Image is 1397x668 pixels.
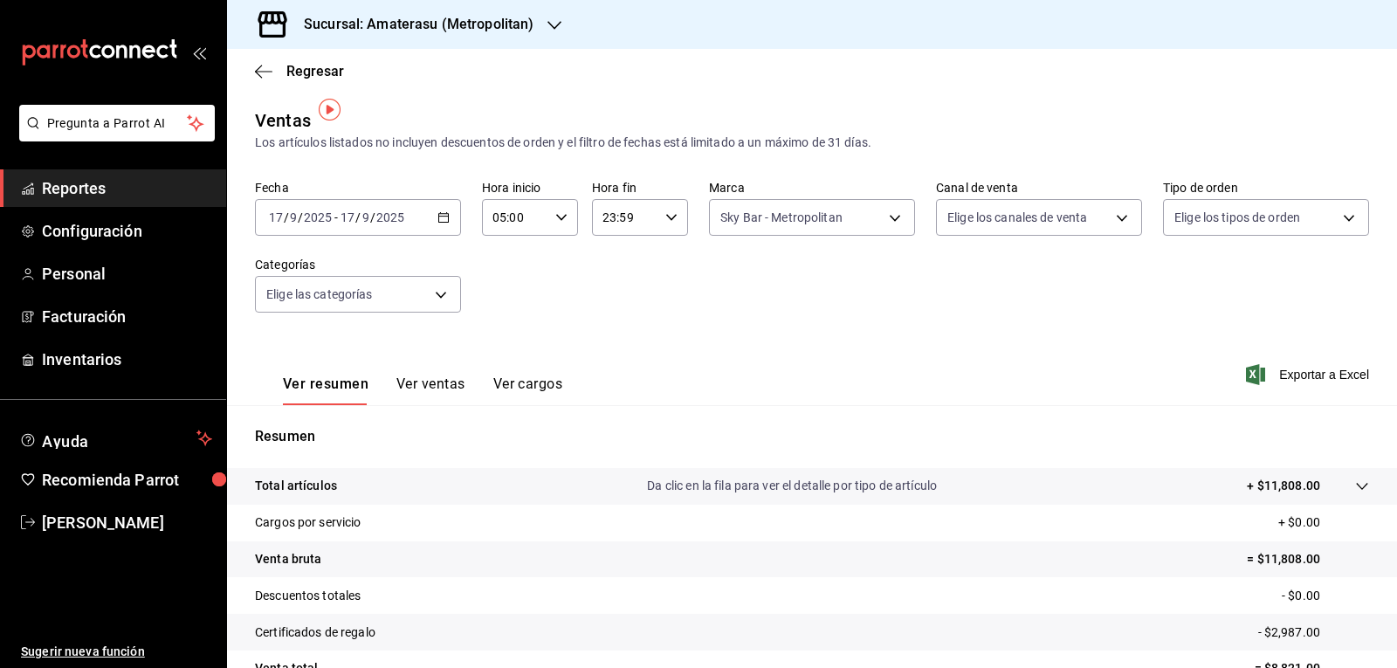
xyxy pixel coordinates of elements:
div: Ventas [255,107,311,134]
p: + $0.00 [1278,513,1369,532]
label: Marca [709,182,915,194]
div: Los artículos listados no incluyen descuentos de orden y el filtro de fechas está limitado a un m... [255,134,1369,152]
label: Canal de venta [936,182,1142,194]
span: / [355,210,361,224]
p: - $2,987.00 [1258,623,1369,642]
span: Inventarios [42,348,212,371]
span: Regresar [286,63,344,79]
span: / [284,210,289,224]
p: = $11,808.00 [1247,550,1369,568]
span: Ayuda [42,428,189,449]
span: Facturación [42,305,212,328]
label: Tipo de orden [1163,182,1369,194]
label: Categorías [255,258,461,271]
button: Exportar a Excel [1249,364,1369,385]
p: Total artículos [255,477,337,495]
p: Resumen [255,426,1369,447]
input: -- [268,210,284,224]
h3: Sucursal: Amaterasu (Metropolitan) [290,14,533,35]
label: Hora inicio [482,182,578,194]
input: ---- [303,210,333,224]
div: navigation tabs [283,375,562,405]
span: Personal [42,262,212,286]
input: -- [289,210,298,224]
button: Pregunta a Parrot AI [19,105,215,141]
span: - [334,210,338,224]
span: [PERSON_NAME] [42,511,212,534]
button: Ver ventas [396,375,465,405]
span: Elige los tipos de orden [1174,209,1300,226]
button: open_drawer_menu [192,45,206,59]
span: / [370,210,375,224]
p: Certificados de regalo [255,623,375,642]
span: Sugerir nueva función [21,643,212,661]
p: Da clic en la fila para ver el detalle por tipo de artículo [647,477,937,495]
span: Configuración [42,219,212,243]
button: Ver cargos [493,375,563,405]
p: Descuentos totales [255,587,361,605]
span: / [298,210,303,224]
input: -- [340,210,355,224]
p: - $0.00 [1282,587,1369,605]
input: -- [361,210,370,224]
input: ---- [375,210,405,224]
button: Regresar [255,63,344,79]
button: Ver resumen [283,375,368,405]
span: Pregunta a Parrot AI [47,114,188,133]
img: Tooltip marker [319,99,341,121]
p: Venta bruta [255,550,321,568]
a: Pregunta a Parrot AI [12,127,215,145]
span: Recomienda Parrot [42,468,212,492]
p: + $11,808.00 [1247,477,1320,495]
span: Elige las categorías [266,286,373,303]
p: Cargos por servicio [255,513,361,532]
span: Elige los canales de venta [947,209,1087,226]
span: Sky Bar - Metropolitan [720,209,843,226]
span: Reportes [42,176,212,200]
label: Hora fin [592,182,688,194]
label: Fecha [255,182,461,194]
